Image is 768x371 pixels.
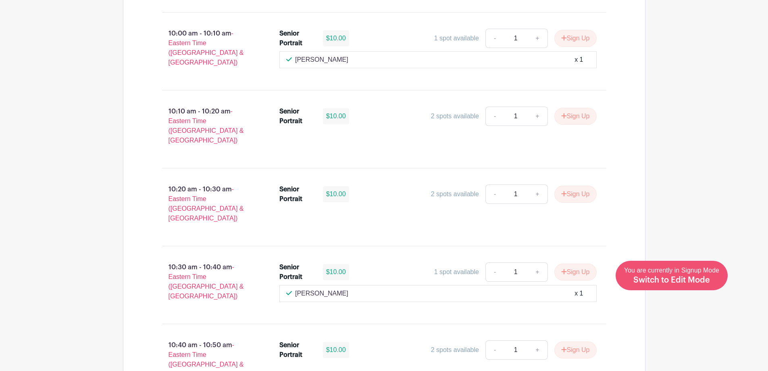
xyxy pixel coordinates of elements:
a: - [485,340,504,360]
p: 10:00 am - 10:10 am [149,25,267,71]
div: 2 spots available [431,111,479,121]
span: Switch to Edit Mode [633,276,710,284]
button: Sign Up [554,108,597,125]
div: Senior Portrait [279,340,313,360]
p: 10:30 am - 10:40 am [149,259,267,304]
div: x 1 [574,289,583,298]
div: x 1 [574,55,583,65]
a: - [485,29,504,48]
div: 1 spot available [434,34,479,43]
a: - [485,107,504,126]
a: + [527,29,547,48]
div: $10.00 [323,108,349,124]
div: Senior Portrait [279,29,313,48]
button: Sign Up [554,264,597,281]
a: + [527,340,547,360]
div: $10.00 [323,30,349,46]
div: $10.00 [323,186,349,202]
div: $10.00 [323,342,349,358]
a: + [527,262,547,282]
button: Sign Up [554,186,597,203]
p: [PERSON_NAME] [295,55,348,65]
div: Senior Portrait [279,184,313,204]
p: 10:10 am - 10:20 am [149,103,267,149]
span: You are currently in Signup Mode [624,267,719,284]
div: Senior Portrait [279,262,313,282]
div: Senior Portrait [279,107,313,126]
button: Sign Up [554,30,597,47]
span: - Eastern Time ([GEOGRAPHIC_DATA] & [GEOGRAPHIC_DATA]) [169,108,244,144]
span: - Eastern Time ([GEOGRAPHIC_DATA] & [GEOGRAPHIC_DATA]) [169,186,244,222]
div: 1 spot available [434,267,479,277]
div: 2 spots available [431,345,479,355]
span: - Eastern Time ([GEOGRAPHIC_DATA] & [GEOGRAPHIC_DATA]) [169,264,244,300]
a: - [485,262,504,282]
div: 2 spots available [431,189,479,199]
button: Sign Up [554,342,597,358]
p: [PERSON_NAME] [295,289,348,298]
a: - [485,184,504,204]
a: You are currently in Signup Mode Switch to Edit Mode [616,261,728,290]
p: 10:20 am - 10:30 am [149,181,267,226]
a: + [527,184,547,204]
span: - Eastern Time ([GEOGRAPHIC_DATA] & [GEOGRAPHIC_DATA]) [169,30,244,66]
a: + [527,107,547,126]
div: $10.00 [323,264,349,280]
